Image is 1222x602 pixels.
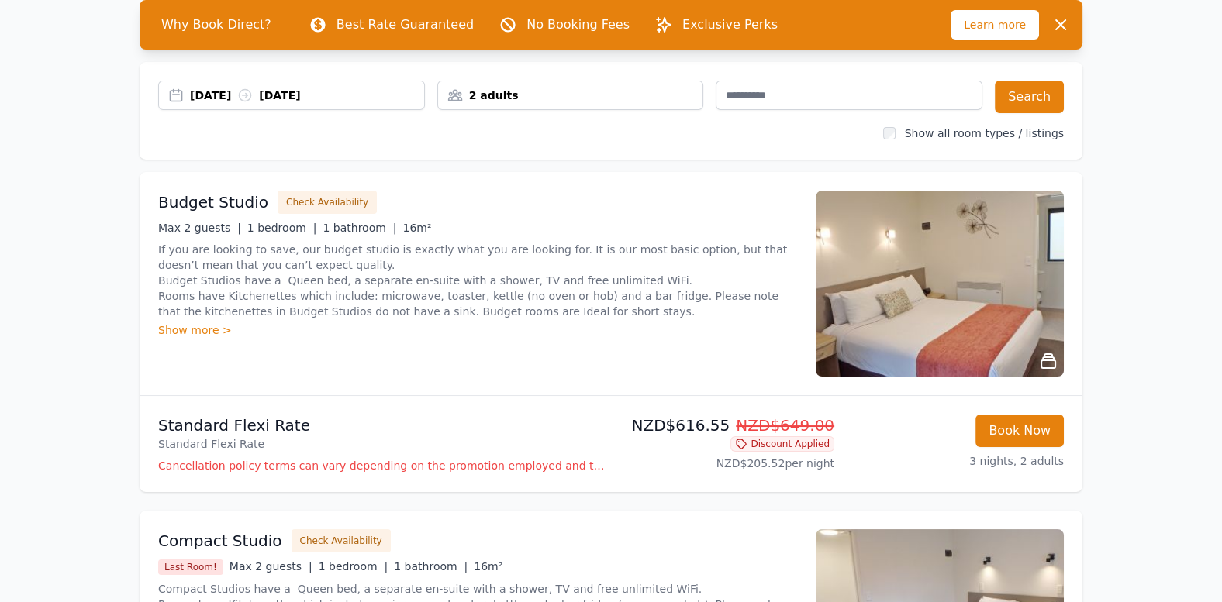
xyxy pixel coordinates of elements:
[230,560,312,573] span: Max 2 guests |
[847,453,1064,469] p: 3 nights, 2 adults
[158,242,797,319] p: If you are looking to save, our budget studio is exactly what you are looking for. It is our most...
[158,415,605,436] p: Standard Flexi Rate
[526,15,630,34] p: No Booking Fees
[292,529,391,552] button: Check Availability
[337,15,474,34] p: Best Rate Guaranteed
[190,88,424,103] div: [DATE] [DATE]
[394,560,468,573] span: 1 bathroom |
[474,560,502,573] span: 16m²
[402,222,431,234] span: 16m²
[158,458,605,473] p: Cancellation policy terms can vary depending on the promotion employed and the time of stay of th...
[158,222,241,234] span: Max 2 guests |
[149,9,284,40] span: Why Book Direct?
[158,322,797,338] div: Show more >
[323,222,396,234] span: 1 bathroom |
[951,10,1039,40] span: Learn more
[736,416,834,435] span: NZD$649.00
[975,415,1064,447] button: Book Now
[617,415,834,436] p: NZD$616.55
[158,436,605,452] p: Standard Flexi Rate
[617,456,834,471] p: NZD$205.52 per night
[247,222,317,234] span: 1 bedroom |
[730,436,834,452] span: Discount Applied
[319,560,388,573] span: 1 bedroom |
[905,127,1064,139] label: Show all room types / listings
[438,88,703,103] div: 2 adults
[682,15,778,34] p: Exclusive Perks
[995,81,1064,113] button: Search
[158,530,282,552] h3: Compact Studio
[158,191,268,213] h3: Budget Studio
[158,559,223,575] span: Last Room!
[278,191,377,214] button: Check Availability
